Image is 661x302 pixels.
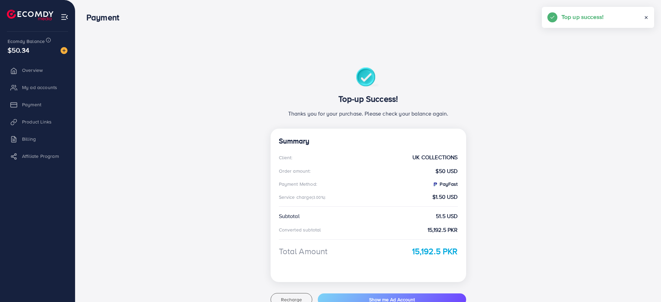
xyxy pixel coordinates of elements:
[279,194,328,201] div: Service charge
[61,47,67,54] img: image
[279,154,293,161] div: Client:
[432,193,458,201] strong: $1.50 USD
[86,12,125,22] h3: Payment
[312,195,326,200] small: (3.00%):
[432,182,438,187] img: PayFast
[412,153,458,161] strong: UK COLLECTIONS
[436,167,458,175] strong: $50 USD
[61,13,69,21] img: menu
[279,168,311,174] div: Order amount:
[279,94,458,104] h3: Top-up Success!
[279,137,458,145] h4: Summary
[279,245,328,257] div: Total Amount
[356,67,380,88] img: success
[279,226,321,233] div: Converted subtotal
[428,226,458,234] strong: 15,192.5 PKR
[432,181,458,187] strong: PayFast
[7,10,53,20] img: logo
[436,212,458,220] strong: 51.5 USD
[8,38,45,45] span: Ecomdy Balance
[8,45,29,55] span: $50.34
[279,212,300,220] div: Subtotal
[279,181,317,187] div: Payment Method:
[412,245,458,257] strong: 15,192.5 PKR
[279,109,458,118] p: Thanks you for your purchase. Please check your balance again.
[562,12,604,21] h5: Top up success!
